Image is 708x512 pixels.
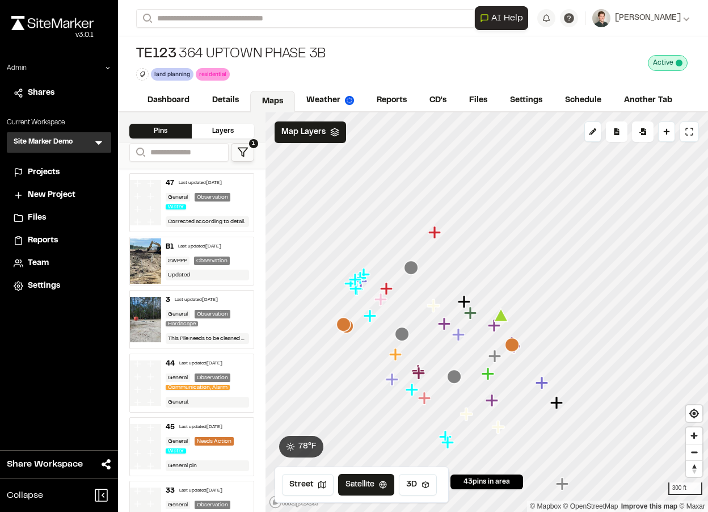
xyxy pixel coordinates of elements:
[679,502,705,510] a: Maxar
[427,299,442,313] div: Map marker
[447,370,462,384] div: Map marker
[418,90,458,111] a: CD's
[386,372,401,387] div: Map marker
[166,460,250,471] div: General pin
[592,9,610,27] img: User
[488,318,503,333] div: Map marker
[136,45,326,64] div: 364 Uptown Phase 3B
[621,502,677,510] a: Map feedback
[250,91,295,112] a: Maps
[166,373,190,382] div: General
[130,180,161,225] img: banner-white.png
[298,440,317,453] span: 78 ° F
[364,309,378,324] div: Map marker
[136,45,176,64] span: TE123
[28,212,46,224] span: Files
[195,501,230,509] div: Observation
[336,317,351,332] div: Map marker
[475,6,528,30] button: Open AI Assistant
[7,489,43,502] span: Collapse
[28,189,75,202] span: New Project
[563,502,618,510] a: OpenStreetMap
[192,124,254,139] div: Layers
[374,292,389,307] div: Map marker
[11,30,94,40] div: Oh geez...please don't...
[195,193,230,202] div: Observation
[136,68,149,81] button: Edit Tags
[231,143,254,162] button: 1
[345,96,354,105] img: precipai.png
[196,68,230,80] div: residential
[389,347,404,362] div: Map marker
[269,496,319,509] a: Mapbox logo
[482,367,496,381] div: Map marker
[458,295,473,309] div: Map marker
[492,420,507,435] div: Map marker
[7,63,27,73] p: Admin
[438,317,453,331] div: Map marker
[265,112,708,512] canvas: Map
[428,225,443,240] div: Map marker
[412,366,427,381] div: Map marker
[166,486,175,496] div: 33
[179,360,222,367] div: Last updated [DATE]
[463,477,510,487] span: 43 pins in area
[460,407,475,422] div: Map marker
[178,244,221,250] div: Last updated [DATE]
[11,16,94,30] img: rebrand.png
[130,360,161,406] img: banner-white.png
[151,68,193,80] div: land planning
[28,257,49,270] span: Team
[458,90,499,111] a: Files
[676,60,682,66] span: This project is active and counting against your active project count.
[439,430,454,444] div: Map marker
[606,121,627,142] div: No pins available to export
[195,373,230,382] div: Observation
[686,444,702,460] span: Zoom out
[195,437,234,446] div: Needs Action
[166,257,189,265] div: SWPPP
[399,474,437,496] button: 3D
[338,474,394,496] button: Satellite
[452,328,467,342] div: Map marker
[28,280,60,292] span: Settings
[130,297,161,342] img: file
[179,424,222,431] div: Last updated [DATE]
[349,282,364,296] div: Map marker
[7,117,111,128] p: Current Workspace
[279,436,323,458] button: 78°F
[488,349,503,364] div: Map marker
[632,121,654,142] div: Import Pins into your project
[179,488,222,494] div: Last updated [DATE]
[554,90,613,111] a: Schedule
[281,126,326,139] span: Map Layers
[195,310,230,318] div: Observation
[14,189,104,202] a: New Project
[615,12,681,24] span: [PERSON_NAME]
[592,9,690,27] button: [PERSON_NAME]
[28,87,54,99] span: Shares
[505,336,520,351] div: Map marker
[486,393,500,408] div: Map marker
[201,90,250,111] a: Details
[499,90,554,111] a: Settings
[166,216,250,227] div: Corrected according to detail.
[505,338,520,352] div: Map marker
[166,321,198,326] span: Hardscape
[686,405,702,422] button: Find my location
[282,474,334,496] button: Street
[354,271,369,286] div: Map marker
[357,267,372,282] div: Map marker
[166,359,175,369] div: 44
[395,327,410,342] div: Map marker
[14,212,104,224] a: Files
[166,501,190,509] div: General
[14,166,104,179] a: Projects
[380,282,395,296] div: Map marker
[166,448,186,454] span: Water
[14,234,104,247] a: Reports
[686,460,702,477] button: Reset bearing to north
[166,204,186,209] span: Water
[668,482,702,495] div: 300 ft
[530,502,561,510] a: Mapbox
